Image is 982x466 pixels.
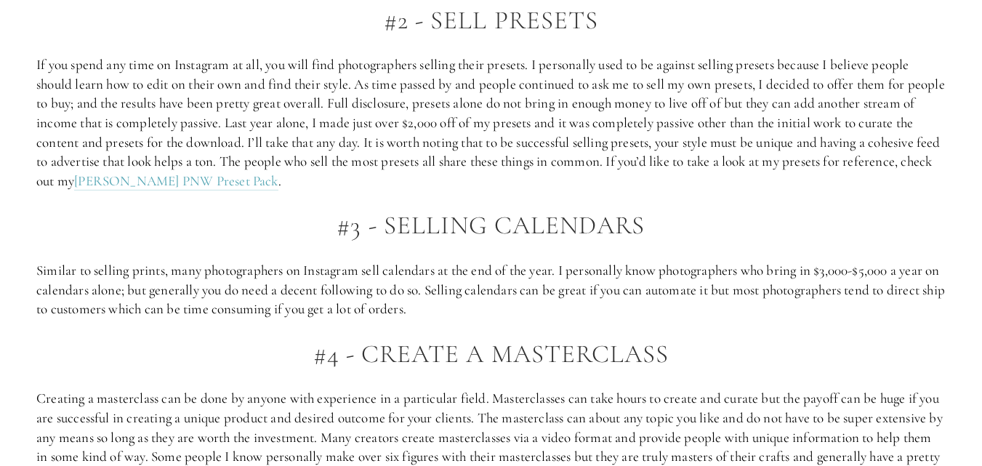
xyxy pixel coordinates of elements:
p: Similar to selling prints, many photographers on Instagram sell calendars at the end of the year.... [36,261,946,319]
h2: #4 - Create a Masterclass [36,340,946,369]
h2: #3 - Selling Calendars [36,212,946,240]
h2: #2 - Sell Presets [36,7,946,35]
p: If you spend any time on Instagram at all, you will find photographers selling their presets. I p... [36,55,946,190]
a: [PERSON_NAME] PNW Preset Pack [74,172,278,190]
